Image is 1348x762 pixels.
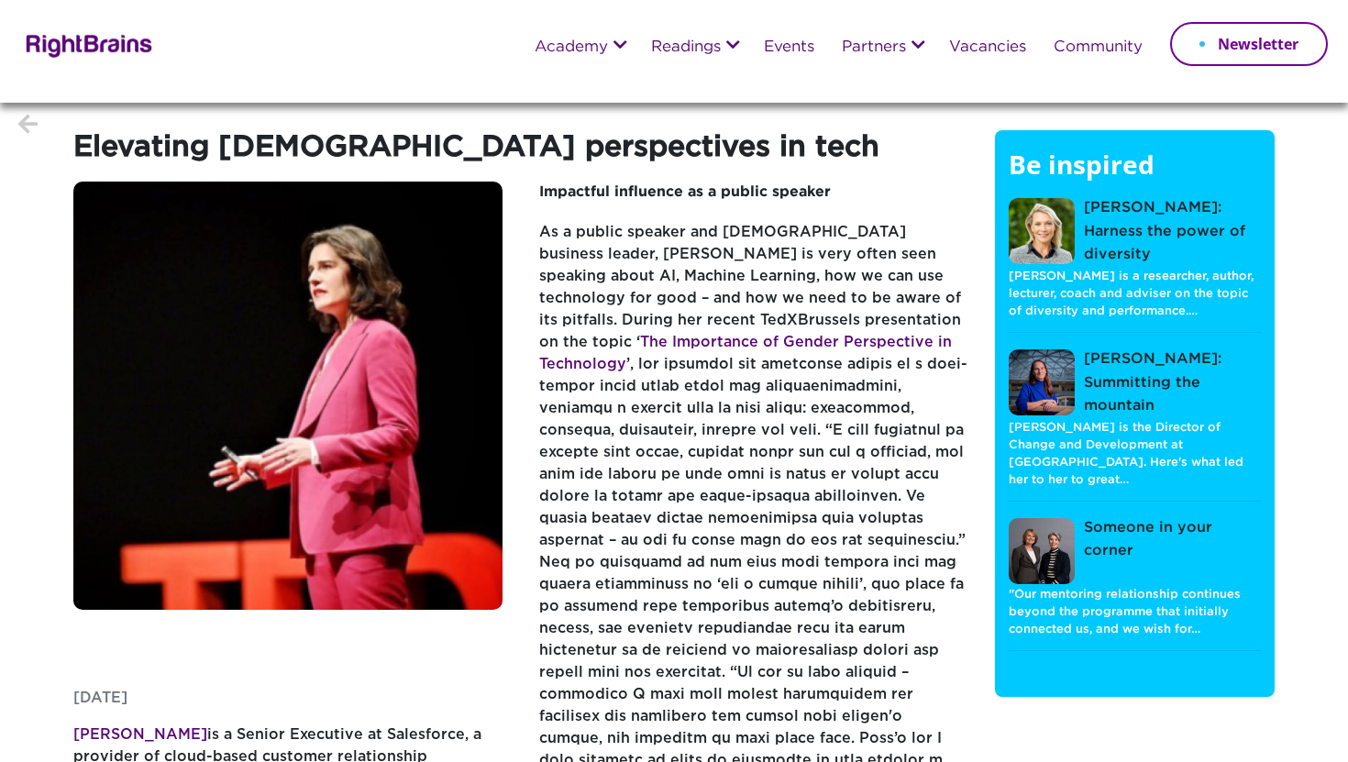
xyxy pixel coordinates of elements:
[73,728,207,742] a: [PERSON_NAME]
[651,39,721,56] a: Readings
[1009,267,1261,321] p: [PERSON_NAME] is a researcher, author, lecturer, coach and adviser on the topic of diversity and ...
[1009,348,1261,418] a: [PERSON_NAME]: Summitting the mountain
[1009,585,1261,639] p: "Our mentoring relationship continues beyond the programme that initially connected us, and we wi...
[20,31,153,58] img: Rightbrains
[1009,516,1261,585] a: Someone in your corner
[949,39,1026,56] a: Vacancies
[535,39,608,56] a: Academy
[73,130,967,182] h1: Elevating [DEMOGRAPHIC_DATA] perspectives in tech
[1009,149,1261,198] h5: Be inspired
[1170,22,1328,66] a: Newsletter
[539,185,831,199] strong: Impactful influence as a public speaker
[1009,418,1261,490] p: [PERSON_NAME] is the Director of Change and Development at [GEOGRAPHIC_DATA]. Here's what led her...
[539,336,952,371] a: The Importance of Gender Perspective in Technology
[1054,39,1143,56] a: Community
[842,39,906,56] a: Partners
[1009,196,1261,267] a: [PERSON_NAME]: Harness the power of diversity
[73,688,503,724] p: [DATE]
[764,39,814,56] a: Events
